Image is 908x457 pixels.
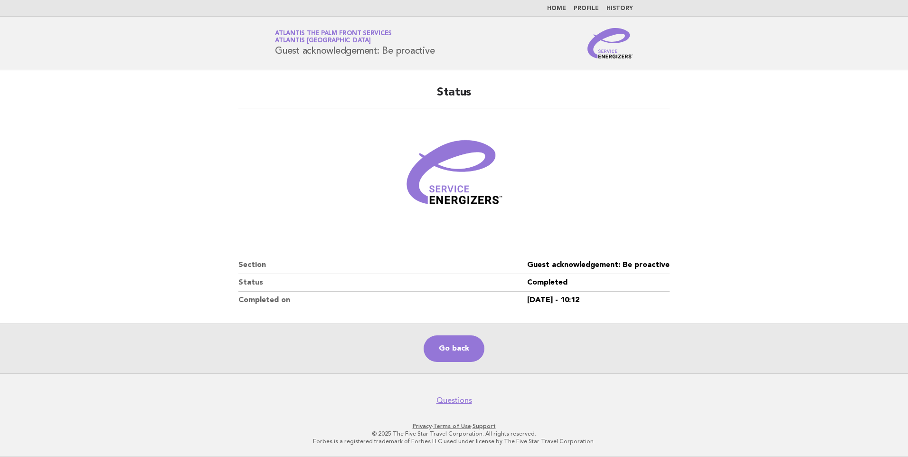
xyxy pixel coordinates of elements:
p: © 2025 The Five Star Travel Corporation. All rights reserved. [163,430,745,438]
a: Privacy [413,423,432,429]
p: Forbes is a registered trademark of Forbes LLC used under license by The Five Star Travel Corpora... [163,438,745,445]
img: Verified [397,120,511,234]
a: Go back [424,335,484,362]
h2: Status [238,85,670,108]
img: Service Energizers [587,28,633,58]
a: Atlantis The Palm Front ServicesAtlantis [GEOGRAPHIC_DATA] [275,30,392,44]
dt: Status [238,274,527,292]
a: Terms of Use [433,423,471,429]
a: History [606,6,633,11]
dd: Completed [527,274,670,292]
a: Home [547,6,566,11]
a: Questions [436,396,472,405]
a: Support [473,423,496,429]
dt: Completed on [238,292,527,309]
p: · · [163,422,745,430]
dd: Guest acknowledgement: Be proactive [527,257,670,274]
dd: [DATE] - 10:12 [527,292,670,309]
span: Atlantis [GEOGRAPHIC_DATA] [275,38,371,44]
a: Profile [574,6,599,11]
dt: Section [238,257,527,274]
h1: Guest acknowledgement: Be proactive [275,31,435,56]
